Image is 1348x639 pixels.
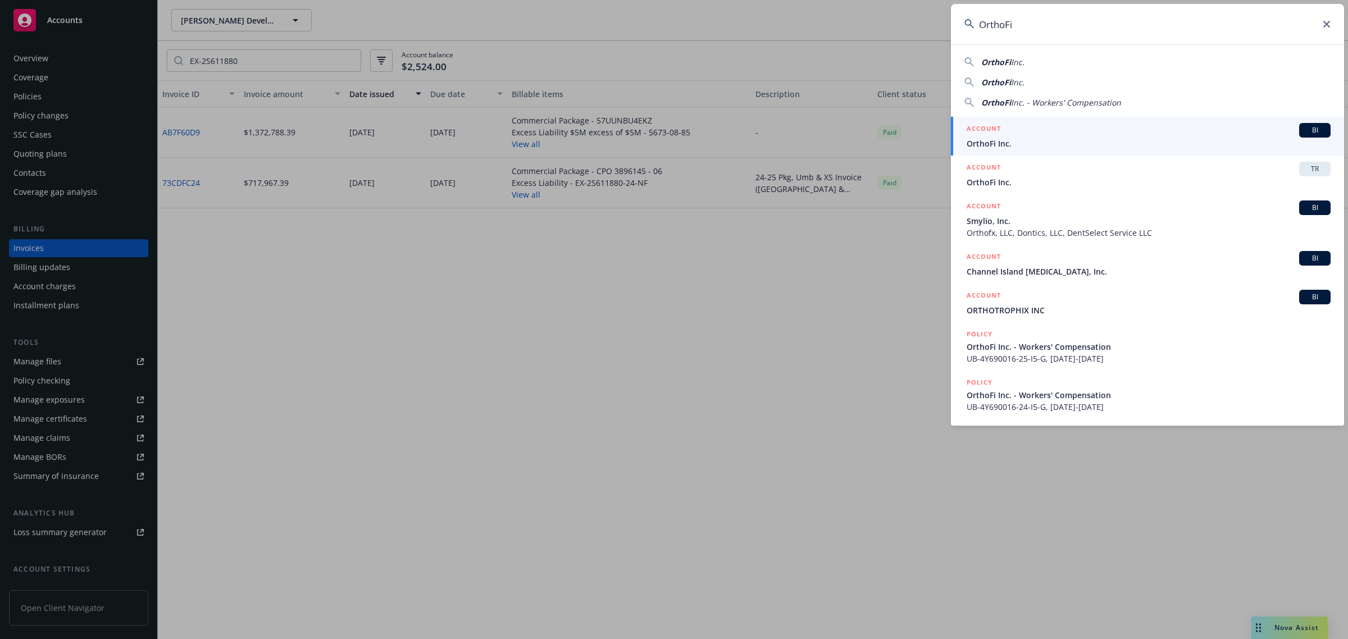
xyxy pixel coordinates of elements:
[967,200,1001,214] h5: ACCOUNT
[981,97,1011,108] span: OrthoFi
[1304,203,1326,213] span: BI
[981,57,1011,67] span: OrthoFi
[967,389,1331,401] span: OrthoFi Inc. - Workers' Compensation
[951,284,1344,322] a: ACCOUNTBIORTHOTROPHIX INC
[951,194,1344,245] a: ACCOUNTBISmylio, Inc.Orthofx, LLC, Dontics, LLC, DentSelect Service LLC
[951,4,1344,44] input: Search...
[967,176,1331,188] span: OrthoFi Inc.
[967,401,1331,413] span: UB-4Y690016-24-I5-G, [DATE]-[DATE]
[1304,292,1326,302] span: BI
[981,77,1011,88] span: OrthoFi
[967,341,1331,353] span: OrthoFi Inc. - Workers' Compensation
[967,290,1001,303] h5: ACCOUNT
[951,371,1344,419] a: POLICYOrthoFi Inc. - Workers' CompensationUB-4Y690016-24-I5-G, [DATE]-[DATE]
[951,322,1344,371] a: POLICYOrthoFi Inc. - Workers' CompensationUB-4Y690016-25-I5-G, [DATE]-[DATE]
[1304,125,1326,135] span: BI
[967,227,1331,239] span: Orthofx, LLC, Dontics, LLC, DentSelect Service LLC
[967,138,1331,149] span: OrthoFi Inc.
[951,117,1344,156] a: ACCOUNTBIOrthoFi Inc.
[1011,77,1024,88] span: Inc.
[967,215,1331,227] span: Smylio, Inc.
[967,123,1001,136] h5: ACCOUNT
[1011,57,1024,67] span: Inc.
[967,353,1331,364] span: UB-4Y690016-25-I5-G, [DATE]-[DATE]
[967,266,1331,277] span: Channel Island [MEDICAL_DATA], Inc.
[951,245,1344,284] a: ACCOUNTBIChannel Island [MEDICAL_DATA], Inc.
[967,304,1331,316] span: ORTHOTROPHIX INC
[1304,164,1326,174] span: TR
[1304,253,1326,263] span: BI
[967,251,1001,264] h5: ACCOUNT
[967,377,992,388] h5: POLICY
[1011,97,1121,108] span: Inc. - Workers' Compensation
[967,328,992,340] h5: POLICY
[967,162,1001,175] h5: ACCOUNT
[951,156,1344,194] a: ACCOUNTTROrthoFi Inc.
